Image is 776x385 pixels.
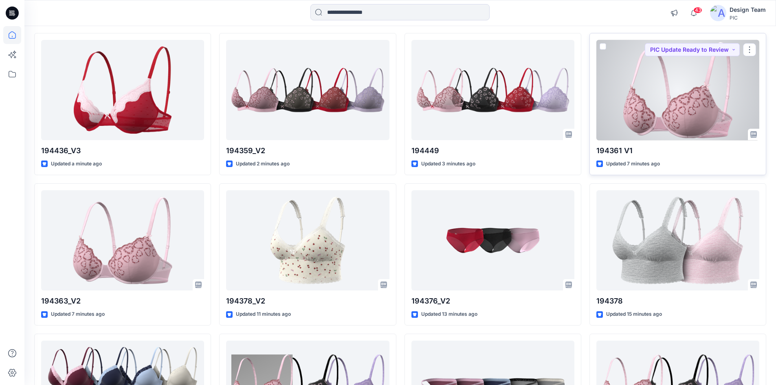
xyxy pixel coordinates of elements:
a: 194378_V2 [226,190,389,291]
p: Updated 3 minutes ago [421,160,475,168]
div: PIC [730,15,766,21]
p: 194436_V3 [41,145,204,156]
div: Design Team [730,5,766,15]
a: 194449 [411,40,574,141]
p: 194363_V2 [41,295,204,307]
a: 194376_V2 [411,190,574,291]
p: Updated 2 minutes ago [236,160,290,168]
a: 194378 [596,190,759,291]
p: 194376_V2 [411,295,574,307]
p: 194378 [596,295,759,307]
p: Updated 7 minutes ago [51,310,105,319]
p: Updated a minute ago [51,160,102,168]
a: 194363_V2 [41,190,204,291]
p: 194359_V2 [226,145,389,156]
p: Updated 11 minutes ago [236,310,291,319]
a: 194361 V1 [596,40,759,141]
p: Updated 7 minutes ago [606,160,660,168]
p: 194378_V2 [226,295,389,307]
p: 194361 V1 [596,145,759,156]
p: 194449 [411,145,574,156]
a: 194359_V2 [226,40,389,141]
p: Updated 15 minutes ago [606,310,662,319]
p: Updated 13 minutes ago [421,310,477,319]
img: avatar [710,5,726,21]
span: 43 [693,7,702,13]
a: 194436_V3 [41,40,204,141]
